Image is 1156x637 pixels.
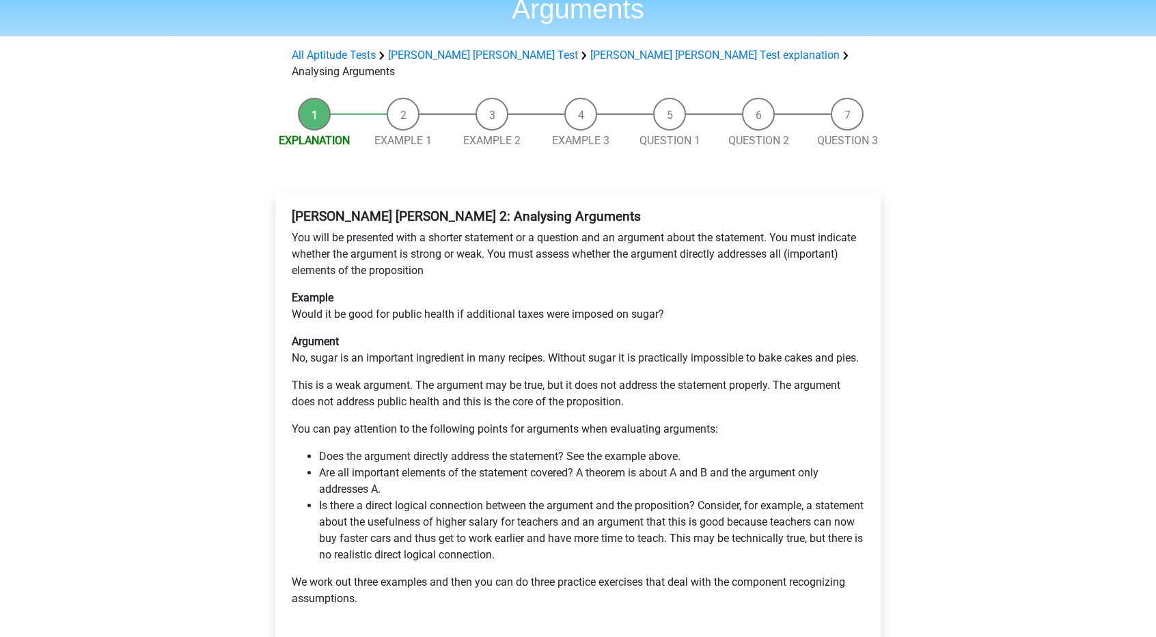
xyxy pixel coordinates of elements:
p: This is a weak argument. The argument may be true, but it does not address the statement properly... [292,377,864,410]
a: Question 1 [639,134,700,147]
a: Question 2 [728,134,789,147]
li: Is there a direct logical connection between the argument and the proposition? Consider, for exam... [319,498,864,563]
p: Would it be good for public health if additional taxes were imposed on sugar? [292,290,864,323]
a: Example 2 [463,134,521,147]
p: We work out three examples and then you can do three practice exercises that deal with the compon... [292,574,864,607]
b: Argument [292,335,339,348]
a: [PERSON_NAME] [PERSON_NAME] Test [388,49,578,62]
b: Example [292,291,333,304]
a: Example 3 [552,134,609,147]
a: All Aptitude Tests [292,49,376,62]
li: Are all important elements of the statement covered? A theorem is about A and B and the argument ... [319,465,864,498]
a: Explanation [279,134,350,147]
li: Does the argument directly address the statement? See the example above. [319,448,864,465]
div: Analysing Arguments [286,47,870,80]
a: Example 1 [374,134,432,147]
p: No, sugar is an important ingredient in many recipes. Without sugar it is practically impossible ... [292,334,864,366]
p: You can pay attention to the following points for arguments when evaluating arguments: [292,421,864,437]
a: [PERSON_NAME] [PERSON_NAME] Test explanation [590,49,840,62]
p: You will be presented with a shorter statement or a question and an argument about the statement.... [292,230,864,279]
b: [PERSON_NAME] [PERSON_NAME] 2: Analysing Arguments [292,208,641,224]
a: Question 3 [817,134,878,147]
